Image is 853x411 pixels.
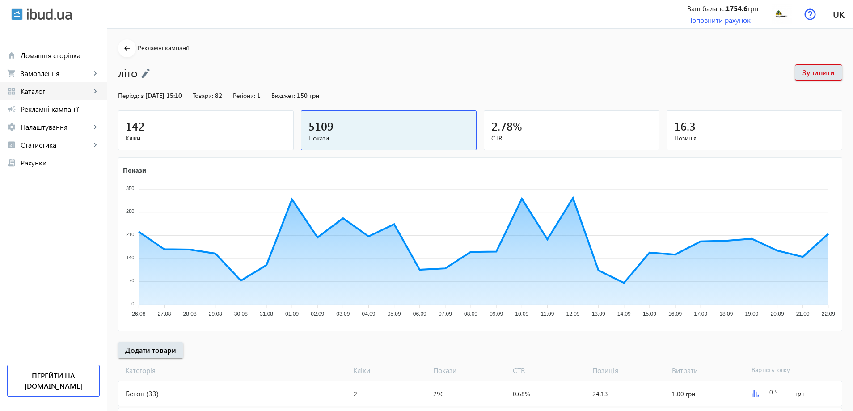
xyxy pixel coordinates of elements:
span: 82 [215,91,222,100]
tspan: 09.09 [490,311,503,317]
tspan: 350 [126,185,134,191]
tspan: 22.09 [822,311,835,317]
tspan: 20.09 [771,311,784,317]
span: Домашня сторінка [21,51,100,60]
tspan: 01.09 [285,311,299,317]
tspan: 19.09 [745,311,758,317]
span: Позиція [589,365,668,375]
span: Додати товари [125,345,176,355]
span: Кліки [350,365,429,375]
tspan: 26.08 [132,311,145,317]
tspan: 05.09 [388,311,401,317]
tspan: 03.09 [336,311,350,317]
mat-icon: shopping_cart [7,69,16,78]
div: Ваш баланс: грн [687,4,758,13]
mat-icon: analytics [7,140,16,149]
span: Регіони: [233,91,255,100]
span: Налаштування [21,123,91,131]
span: Зупинити [802,68,835,77]
mat-icon: settings [7,123,16,131]
tspan: 16.09 [668,311,682,317]
img: ibud_text.svg [27,8,72,20]
tspan: 17.09 [694,311,707,317]
tspan: 27.08 [157,311,171,317]
tspan: 210 [126,232,134,237]
span: 150 грн [297,91,319,100]
tspan: 13.09 [592,311,605,317]
a: Перейти на [DOMAIN_NAME] [7,365,100,397]
span: uk [833,8,845,20]
tspan: 18.09 [719,311,733,317]
img: ibud.svg [11,8,23,20]
tspan: 06.09 [413,311,426,317]
tspan: 280 [126,208,134,214]
mat-icon: receipt_long [7,158,16,167]
b: 1754.6 [726,4,747,13]
span: CTR [491,134,652,143]
div: Бетон (33) [118,381,350,406]
text: Покази [123,165,146,174]
img: 95560dec85b729ba1886518255668-d5a1190145.jpeg [772,4,792,24]
mat-icon: keyboard_arrow_right [91,123,100,131]
tspan: 10.09 [515,311,528,317]
span: 1.00 грн [672,390,695,398]
span: Бюджет: [271,91,295,100]
span: 0.68% [513,390,530,398]
a: Поповнити рахунок [687,15,751,25]
tspan: 21.09 [796,311,810,317]
span: 142 [126,119,144,133]
img: help.svg [804,8,816,20]
tspan: 30.08 [234,311,248,317]
tspan: 11.09 [541,311,554,317]
mat-icon: campaign [7,105,16,114]
span: Покази [430,365,509,375]
span: % [513,119,522,133]
tspan: 140 [126,254,134,260]
tspan: 14.09 [617,311,631,317]
button: Додати товари [118,342,183,358]
tspan: 07.09 [439,311,452,317]
span: Витрати [668,365,748,375]
span: Статистика [21,140,91,149]
span: Кліки [126,134,286,143]
span: 2 [354,390,357,398]
span: 5109 [308,119,334,133]
h1: літо [118,65,786,81]
span: Рахунки [21,158,100,167]
tspan: 28.08 [183,311,197,317]
span: Замовлення [21,69,91,78]
span: Період: з [118,91,144,100]
span: Рекламні кампанії [138,43,189,52]
tspan: 08.09 [464,311,477,317]
span: 24.13 [592,390,608,398]
mat-icon: home [7,51,16,60]
span: 2.78 [491,119,513,133]
tspan: 0 [131,301,134,306]
mat-icon: keyboard_arrow_right [91,140,100,149]
button: Зупинити [795,64,842,81]
tspan: 70 [129,278,134,283]
span: Каталог [21,87,91,96]
tspan: 04.09 [362,311,375,317]
span: CTR [509,365,589,375]
tspan: 12.09 [566,311,580,317]
mat-icon: keyboard_arrow_right [91,87,100,96]
span: Рекламні кампанії [21,105,100,114]
img: graph.svg [752,390,759,397]
tspan: 15.09 [643,311,656,317]
span: 16.3 [674,119,696,133]
span: Покази [308,134,469,143]
mat-icon: grid_view [7,87,16,96]
span: Товари: [193,91,213,100]
tspan: 02.09 [311,311,324,317]
span: 1 [257,91,261,100]
span: Вартість кліку [748,365,828,375]
span: [DATE] 15:10 [145,91,182,100]
mat-icon: arrow_back [122,43,133,54]
tspan: 29.08 [209,311,222,317]
span: Категорія [118,365,350,375]
span: грн [795,389,805,398]
span: 296 [433,390,444,398]
tspan: 31.08 [260,311,273,317]
mat-icon: keyboard_arrow_right [91,69,100,78]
